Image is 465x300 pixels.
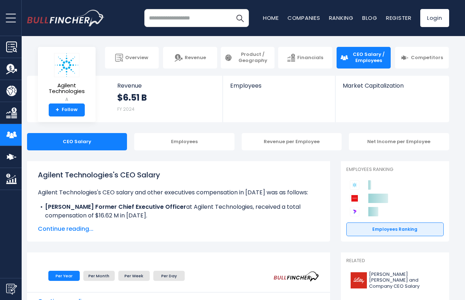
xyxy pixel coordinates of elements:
a: Ranking [329,14,354,22]
a: Home [263,14,279,22]
a: Blog [362,14,377,22]
img: Agilent Technologies competitors logo [350,180,359,190]
a: Employees Ranking [346,222,444,236]
a: Financials [278,47,332,69]
small: A [44,96,90,103]
span: Overview [125,55,148,61]
a: Go to homepage [27,10,105,26]
span: Competitors [411,55,443,61]
p: Related [346,258,444,264]
img: Danaher Corporation competitors logo [350,207,359,216]
div: CEO Salary [27,133,127,150]
a: Employees [223,76,335,101]
img: bullfincher logo [27,10,105,26]
p: Agilent Technologies's CEO salary and other executives compensation in [DATE] was as follows: [38,188,319,197]
a: Register [386,14,412,22]
img: LLY logo [351,272,367,288]
div: Revenue per Employee [242,133,342,150]
a: CEO Salary / Employees [337,47,391,69]
span: Revenue [117,82,216,89]
strong: + [56,107,59,113]
span: CEO Salary / Employees [350,52,387,64]
a: [PERSON_NAME] [PERSON_NAME] and Company CEO Salary [346,270,444,292]
span: [PERSON_NAME] [PERSON_NAME] and Company CEO Salary [369,272,439,290]
span: Agilent Technologies [44,83,90,94]
a: Agilent Technologies A [43,53,90,103]
li: Per Month [83,271,115,281]
a: Overview [105,47,159,69]
a: Market Capitalization [335,76,448,101]
a: Revenue [163,47,217,69]
h1: Agilent Technologies's CEO Salary [38,169,319,180]
img: Thermo Fisher Scientific competitors logo [350,194,359,203]
a: Revenue $6.51 B FY 2024 [110,76,223,122]
li: Per Week [118,271,150,281]
button: Search [231,9,249,27]
span: Continue reading... [38,225,319,233]
a: +Follow [49,103,85,116]
p: Employees Ranking [346,167,444,173]
div: Employees [134,133,234,150]
b: [PERSON_NAME] Former Chief Executive Officer [45,203,186,211]
span: Financials [297,55,323,61]
span: Market Capitalization [343,82,441,89]
li: Per Day [153,271,185,281]
span: Product / Geography [234,52,271,64]
li: Per Year [48,271,80,281]
strong: $6.51 B [117,92,147,103]
a: Login [420,9,449,27]
a: Companies [288,14,320,22]
small: FY 2024 [117,106,135,112]
span: Revenue [185,55,206,61]
a: Competitors [395,47,449,69]
div: Net Income per Employee [349,133,449,150]
span: Employees [230,82,328,89]
a: Product / Geography [221,47,275,69]
li: at Agilent Technologies, received a total compensation of $16.62 M in [DATE]. [38,203,319,220]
